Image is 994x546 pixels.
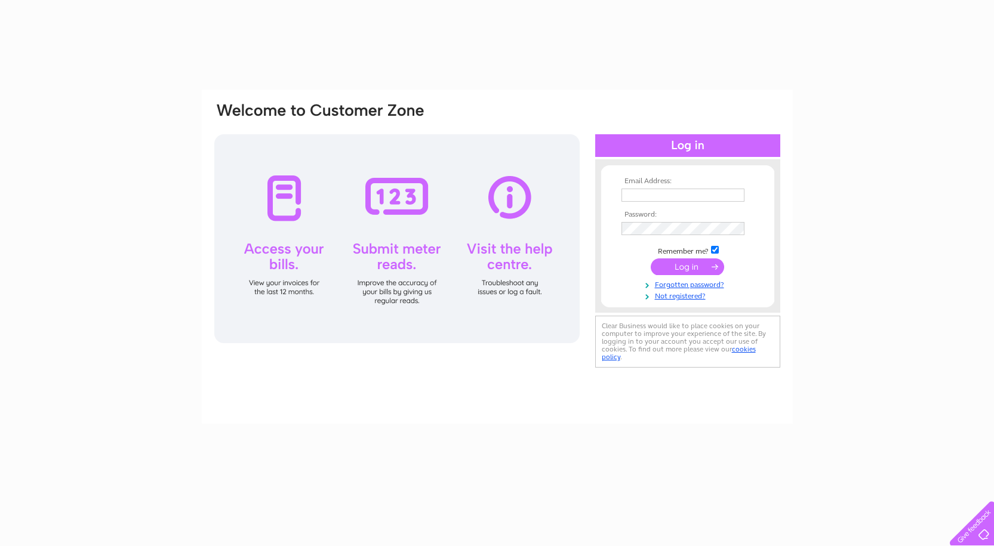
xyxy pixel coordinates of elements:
[595,316,780,368] div: Clear Business would like to place cookies on your computer to improve your experience of the sit...
[618,211,757,219] th: Password:
[618,244,757,256] td: Remember me?
[621,289,757,301] a: Not registered?
[602,345,756,361] a: cookies policy
[621,278,757,289] a: Forgotten password?
[618,177,757,186] th: Email Address:
[651,258,724,275] input: Submit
